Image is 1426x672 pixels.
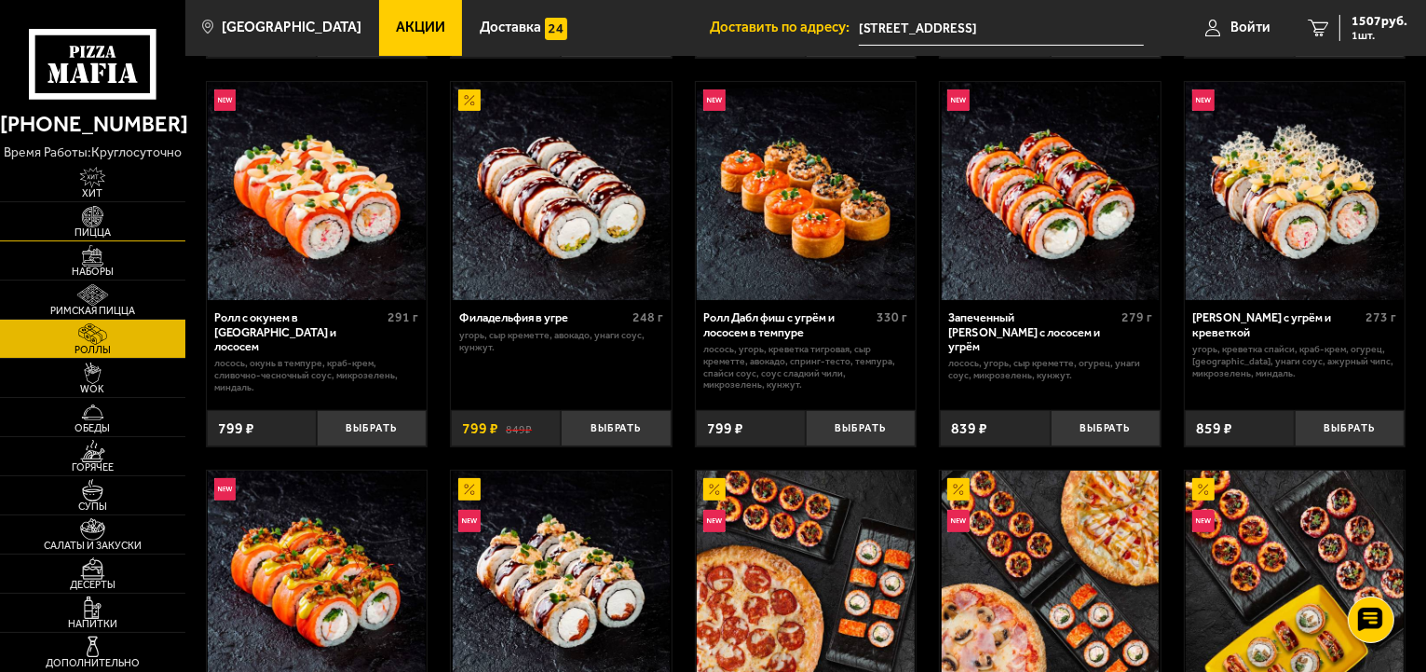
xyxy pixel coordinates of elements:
a: НовинкаРолл Калипсо с угрём и креветкой [1185,82,1406,300]
img: Ролл Калипсо с угрём и креветкой [1186,82,1404,300]
a: АкционныйФиладельфия в угре [451,82,672,300]
button: Выбрать [1051,410,1161,446]
p: лосось, окунь в темпуре, краб-крем, сливочно-чесночный соус, микрозелень, миндаль. [214,358,418,393]
p: лосось, угорь, креветка тигровая, Сыр креметте, авокадо, спринг-тесто, темпура, спайси соус, соус... [703,344,907,391]
span: 839 ₽ [951,421,987,436]
img: 15daf4d41897b9f0e9f617042186c801.svg [545,18,567,40]
img: Новинка [703,510,726,532]
span: Войти [1230,21,1270,34]
img: Акционный [458,478,481,501]
div: [PERSON_NAME] с угрём и креветкой [1192,310,1361,339]
img: Акционный [703,478,726,501]
span: Доставка [480,21,541,34]
s: 849 ₽ [506,421,532,436]
span: 248 г [632,309,663,325]
img: Новинка [1192,510,1215,532]
span: 799 ₽ [707,421,743,436]
span: 1507 руб. [1351,15,1407,28]
span: 1 шт. [1351,30,1407,41]
div: Ролл с окунем в [GEOGRAPHIC_DATA] и лососем [214,310,383,353]
img: Новинка [214,478,237,501]
img: Новинка [214,89,237,112]
span: 799 ₽ [218,421,254,436]
span: 279 г [1121,309,1152,325]
span: 330 г [877,309,908,325]
img: Новинка [947,510,970,532]
span: 273 г [1366,309,1397,325]
span: Доставить по адресу: [710,21,859,34]
span: [GEOGRAPHIC_DATA] [222,21,361,34]
p: угорь, Сыр креметте, авокадо, унаги соус, кунжут. [459,330,663,354]
button: Выбрать [806,410,916,446]
img: Акционный [1192,478,1215,501]
img: Акционный [947,478,970,501]
img: Новинка [947,89,970,112]
div: Филадельфия в угре [459,310,628,324]
a: НовинкаРолл Дабл фиш с угрём и лососем в темпуре [696,82,917,300]
span: Акции [396,21,445,34]
img: Ролл с окунем в темпуре и лососем [208,82,426,300]
p: угорь, креветка спайси, краб-крем, огурец, [GEOGRAPHIC_DATA], унаги соус, ажурный чипс, микрозеле... [1192,344,1396,379]
div: Ролл Дабл фиш с угрём и лососем в темпуре [703,310,872,339]
img: Новинка [1192,89,1215,112]
input: Ваш адрес доставки [859,11,1144,46]
img: Акционный [458,89,481,112]
a: НовинкаЗапеченный ролл Гурмэ с лососем и угрём [940,82,1161,300]
p: лосось, угорь, Сыр креметте, огурец, унаги соус, микрозелень, кунжут. [948,358,1152,382]
img: Запеченный ролл Гурмэ с лососем и угрём [942,82,1160,300]
span: 799 ₽ [462,421,498,436]
img: Новинка [458,510,481,532]
a: НовинкаРолл с окунем в темпуре и лососем [207,82,428,300]
span: 859 ₽ [1196,421,1232,436]
div: Запеченный [PERSON_NAME] с лососем и угрём [948,310,1117,353]
button: Выбрать [317,410,427,446]
img: Ролл Дабл фиш с угрём и лососем в темпуре [697,82,915,300]
span: 291 г [387,309,418,325]
img: Новинка [703,89,726,112]
img: Филадельфия в угре [453,82,671,300]
button: Выбрать [1295,410,1405,446]
button: Выбрать [561,410,671,446]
